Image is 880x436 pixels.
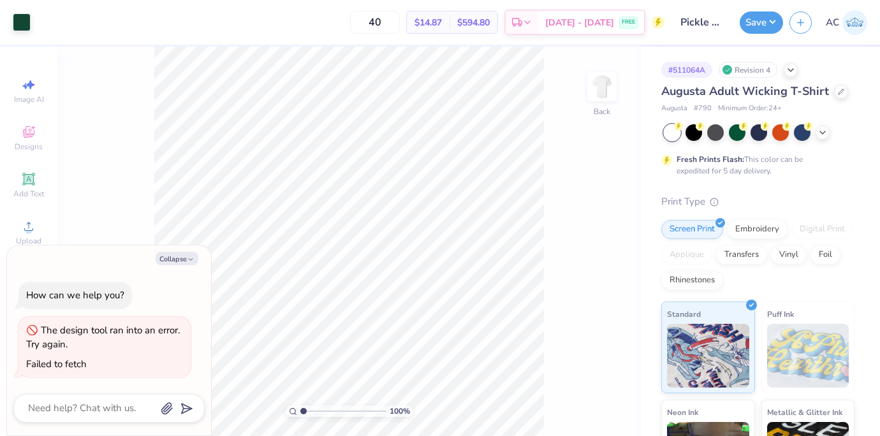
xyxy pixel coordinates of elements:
[661,194,854,209] div: Print Type
[826,10,867,35] a: AC
[771,245,807,265] div: Vinyl
[694,103,712,114] span: # 790
[545,16,614,29] span: [DATE] - [DATE]
[26,289,124,302] div: How can we help you?
[677,154,744,164] strong: Fresh Prints Flash:
[727,220,788,239] div: Embroidery
[767,324,849,388] img: Puff Ink
[16,236,41,246] span: Upload
[390,405,410,417] span: 100 %
[667,405,698,419] span: Neon Ink
[718,103,782,114] span: Minimum Order: 24 +
[350,11,400,34] input: – –
[810,245,840,265] div: Foil
[716,245,767,265] div: Transfers
[26,358,87,370] div: Failed to fetch
[661,84,829,99] span: Augusta Adult Wicking T-Shirt
[740,11,783,34] button: Save
[661,220,723,239] div: Screen Print
[671,10,733,35] input: Untitled Design
[13,189,44,199] span: Add Text
[661,271,723,290] div: Rhinestones
[457,16,490,29] span: $594.80
[667,324,749,388] img: Standard
[661,245,712,265] div: Applique
[26,324,180,351] div: The design tool ran into an error. Try again.
[622,18,635,27] span: FREE
[594,106,610,117] div: Back
[15,142,43,152] span: Designs
[842,10,867,35] img: Ashleigh Chapin
[589,74,615,99] img: Back
[667,307,701,321] span: Standard
[791,220,853,239] div: Digital Print
[767,307,794,321] span: Puff Ink
[661,62,712,78] div: # 511064A
[156,252,198,265] button: Collapse
[677,154,833,177] div: This color can be expedited for 5 day delivery.
[767,405,842,419] span: Metallic & Glitter Ink
[826,15,839,30] span: AC
[661,103,687,114] span: Augusta
[719,62,777,78] div: Revision 4
[414,16,442,29] span: $14.87
[14,94,44,105] span: Image AI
